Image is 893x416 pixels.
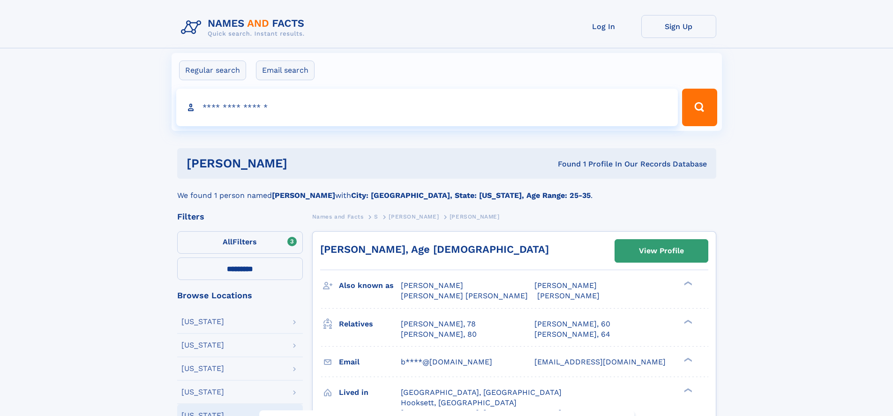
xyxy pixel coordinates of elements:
[566,15,641,38] a: Log In
[682,356,693,363] div: ❯
[374,213,378,220] span: S
[177,291,303,300] div: Browse Locations
[272,191,335,200] b: [PERSON_NAME]
[639,240,684,262] div: View Profile
[401,329,477,340] a: [PERSON_NAME], 80
[181,365,224,372] div: [US_STATE]
[534,357,666,366] span: [EMAIL_ADDRESS][DOMAIN_NAME]
[320,243,549,255] a: [PERSON_NAME], Age [DEMOGRAPHIC_DATA]
[351,191,591,200] b: City: [GEOGRAPHIC_DATA], State: [US_STATE], Age Range: 25-35
[422,159,707,169] div: Found 1 Profile In Our Records Database
[223,237,233,246] span: All
[615,240,708,262] a: View Profile
[641,15,716,38] a: Sign Up
[401,388,562,397] span: [GEOGRAPHIC_DATA], [GEOGRAPHIC_DATA]
[534,281,597,290] span: [PERSON_NAME]
[177,212,303,221] div: Filters
[401,291,528,300] span: [PERSON_NAME] [PERSON_NAME]
[339,385,401,401] h3: Lived in
[256,61,315,80] label: Email search
[177,231,303,254] label: Filters
[177,179,716,201] div: We found 1 person named with .
[177,15,312,40] img: Logo Names and Facts
[682,89,717,126] button: Search Button
[682,280,693,287] div: ❯
[534,329,610,340] a: [PERSON_NAME], 64
[179,61,246,80] label: Regular search
[389,213,439,220] span: [PERSON_NAME]
[534,319,610,329] a: [PERSON_NAME], 60
[682,387,693,393] div: ❯
[537,291,600,300] span: [PERSON_NAME]
[312,211,364,222] a: Names and Facts
[401,319,476,329] a: [PERSON_NAME], 78
[181,388,224,396] div: [US_STATE]
[181,341,224,349] div: [US_STATE]
[339,354,401,370] h3: Email
[401,398,517,407] span: Hooksett, [GEOGRAPHIC_DATA]
[450,213,500,220] span: [PERSON_NAME]
[339,278,401,294] h3: Also known as
[401,281,463,290] span: [PERSON_NAME]
[682,318,693,325] div: ❯
[187,158,423,169] h1: [PERSON_NAME]
[176,89,678,126] input: search input
[389,211,439,222] a: [PERSON_NAME]
[181,318,224,325] div: [US_STATE]
[339,316,401,332] h3: Relatives
[374,211,378,222] a: S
